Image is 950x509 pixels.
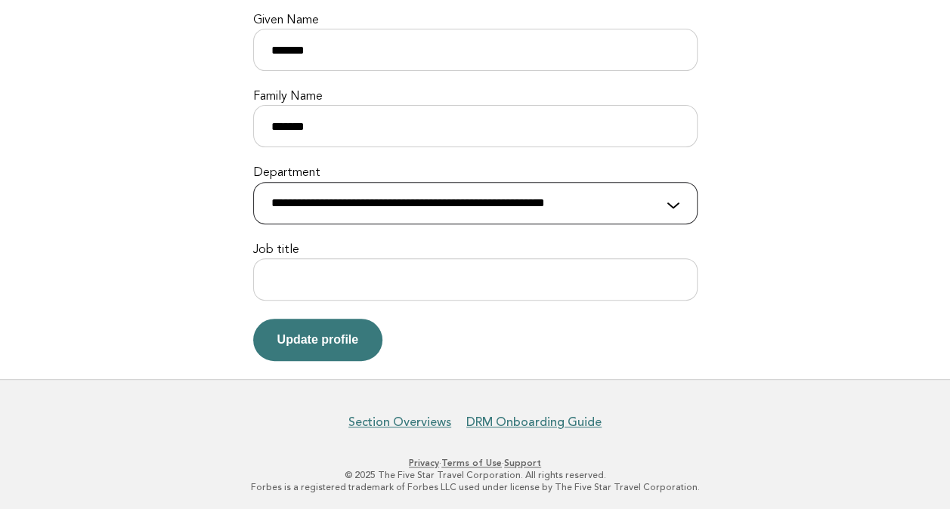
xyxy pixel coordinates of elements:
[253,165,698,181] label: Department
[441,458,502,468] a: Terms of Use
[253,89,698,105] label: Family Name
[21,481,929,493] p: Forbes is a registered trademark of Forbes LLC used under license by The Five Star Travel Corpora...
[21,457,929,469] p: · ·
[504,458,541,468] a: Support
[466,415,602,430] a: DRM Onboarding Guide
[253,319,383,361] button: Update profile
[348,415,451,430] a: Section Overviews
[253,242,698,258] label: Job title
[21,469,929,481] p: © 2025 The Five Star Travel Corporation. All rights reserved.
[253,13,698,29] label: Given Name
[409,458,439,468] a: Privacy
